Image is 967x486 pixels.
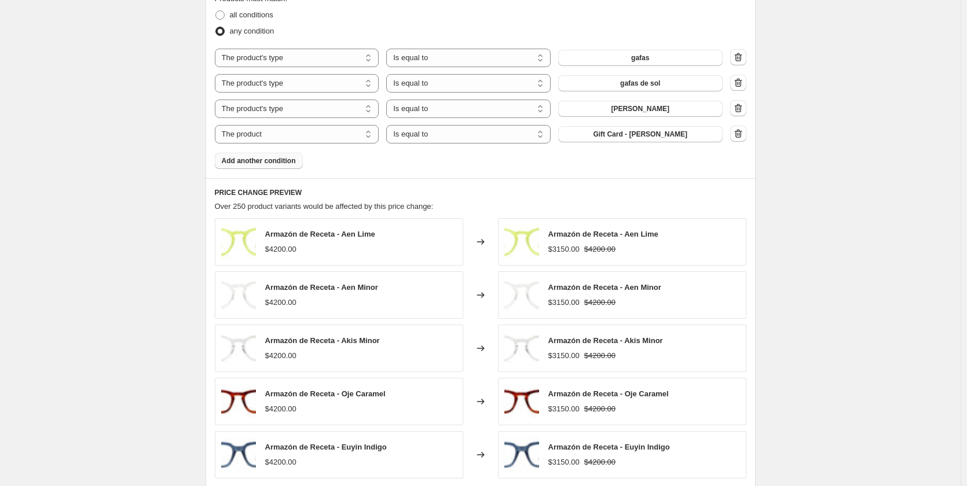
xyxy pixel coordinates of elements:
[548,350,580,362] div: $3150.00
[558,50,723,66] button: gafas
[548,456,580,468] div: $3150.00
[265,230,375,238] span: Armazón de Receta - Aen Lime
[265,283,378,292] span: Armazón de Receta - Aen Minor
[215,188,746,197] h6: PRICE CHANGE PREVIEW
[584,403,616,415] strike: $4200.00
[548,230,658,238] span: Armazón de Receta - Aen Lime
[558,126,723,142] button: Gift Card - MELLER
[584,244,616,255] strike: $4200.00
[620,79,660,88] span: gafas de sol
[504,384,539,419] img: D_916782-MLU72031442536_102023-O_80x.jpg
[631,53,649,62] span: gafas
[215,202,434,211] span: Over 250 product variants would be affected by this price change:
[558,75,723,91] button: gafas de sol
[504,331,539,366] img: D_924471-MLU72088528047_102023-O_80x.jpg
[265,389,386,398] span: Armazón de Receta - Oje Caramel
[222,156,296,165] span: Add another condition
[221,278,256,312] img: D_790890-MLU72016439834_102023-O_80x.jpg
[504,224,539,259] img: D_863614-MLU72016420866_102023-O_80x.jpg
[265,244,296,255] div: $4200.00
[215,153,303,169] button: Add another condition
[584,297,616,308] strike: $4200.00
[558,101,723,117] button: [PERSON_NAME]
[548,297,580,308] div: $3150.00
[221,437,256,472] img: D_879754-MLU72034283076_102023-O_80x.jpg
[548,244,580,255] div: $3150.00
[221,224,256,259] img: D_863614-MLU72016420866_102023-O_80x.jpg
[504,278,539,312] img: D_790890-MLU72016439834_102023-O_80x.jpg
[265,456,296,468] div: $4200.00
[265,297,296,308] div: $4200.00
[548,403,580,415] div: $3150.00
[504,437,539,472] img: D_879754-MLU72034283076_102023-O_80x.jpg
[548,389,669,398] span: Armazón de Receta - Oje Caramel
[593,130,687,139] span: Gift Card - [PERSON_NAME]
[265,443,387,451] span: Armazón de Receta - Euyin Indigo
[548,443,670,451] span: Armazón de Receta - Euyin Indigo
[548,336,663,345] span: Armazón de Receta - Akis Minor
[548,283,661,292] span: Armazón de Receta - Aen Minor
[221,331,256,366] img: D_924471-MLU72088528047_102023-O_80x.jpg
[221,384,256,419] img: D_916782-MLU72031442536_102023-O_80x.jpg
[265,336,380,345] span: Armazón de Receta - Akis Minor
[265,403,296,415] div: $4200.00
[230,10,273,19] span: all conditions
[230,27,274,35] span: any condition
[265,350,296,362] div: $4200.00
[611,104,669,113] span: [PERSON_NAME]
[584,350,616,362] strike: $4200.00
[584,456,616,468] strike: $4200.00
